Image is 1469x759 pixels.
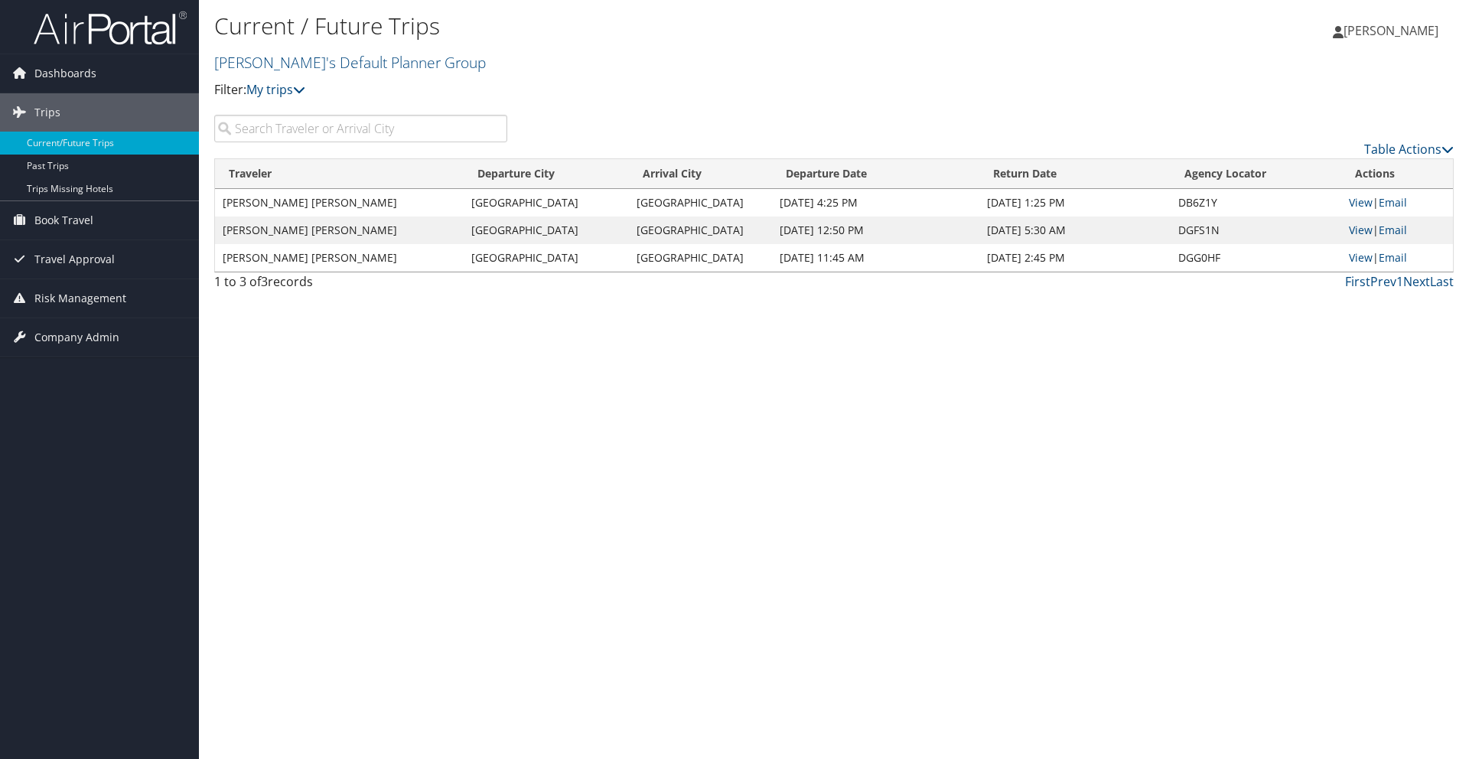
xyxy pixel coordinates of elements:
[464,159,629,189] th: Departure City: activate to sort column ascending
[1370,273,1396,290] a: Prev
[214,115,507,142] input: Search Traveler or Arrival City
[772,217,979,244] td: [DATE] 12:50 PM
[215,159,464,189] th: Traveler: activate to sort column ascending
[34,318,119,357] span: Company Admin
[979,159,1171,189] th: Return Date: activate to sort column ascending
[1341,217,1453,244] td: |
[1379,250,1407,265] a: Email
[1341,189,1453,217] td: |
[1171,217,1341,244] td: DGFS1N
[34,54,96,93] span: Dashboards
[34,10,187,46] img: airportal-logo.png
[1349,195,1373,210] a: View
[214,52,490,73] a: [PERSON_NAME]'s Default Planner Group
[1396,273,1403,290] a: 1
[629,217,772,244] td: [GEOGRAPHIC_DATA]
[214,10,1041,42] h1: Current / Future Trips
[979,189,1171,217] td: [DATE] 1:25 PM
[215,189,464,217] td: [PERSON_NAME] [PERSON_NAME]
[214,272,507,298] div: 1 to 3 of records
[34,240,115,279] span: Travel Approval
[772,244,979,272] td: [DATE] 11:45 AM
[464,217,629,244] td: [GEOGRAPHIC_DATA]
[215,217,464,244] td: [PERSON_NAME] [PERSON_NAME]
[1341,159,1453,189] th: Actions
[1344,22,1438,39] span: [PERSON_NAME]
[772,159,979,189] th: Departure Date: activate to sort column descending
[1171,159,1341,189] th: Agency Locator: activate to sort column ascending
[34,93,60,132] span: Trips
[261,273,268,290] span: 3
[1403,273,1430,290] a: Next
[214,80,1041,100] p: Filter:
[1333,8,1454,54] a: [PERSON_NAME]
[34,201,93,239] span: Book Travel
[979,217,1171,244] td: [DATE] 5:30 AM
[1171,189,1341,217] td: DB6Z1Y
[464,244,629,272] td: [GEOGRAPHIC_DATA]
[1349,250,1373,265] a: View
[979,244,1171,272] td: [DATE] 2:45 PM
[246,81,305,98] a: My trips
[1364,141,1454,158] a: Table Actions
[1379,223,1407,237] a: Email
[1379,195,1407,210] a: Email
[1349,223,1373,237] a: View
[464,189,629,217] td: [GEOGRAPHIC_DATA]
[1345,273,1370,290] a: First
[772,189,979,217] td: [DATE] 4:25 PM
[1171,244,1341,272] td: DGG0HF
[629,159,772,189] th: Arrival City: activate to sort column ascending
[1430,273,1454,290] a: Last
[1341,244,1453,272] td: |
[215,244,464,272] td: [PERSON_NAME] [PERSON_NAME]
[34,279,126,318] span: Risk Management
[629,244,772,272] td: [GEOGRAPHIC_DATA]
[629,189,772,217] td: [GEOGRAPHIC_DATA]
